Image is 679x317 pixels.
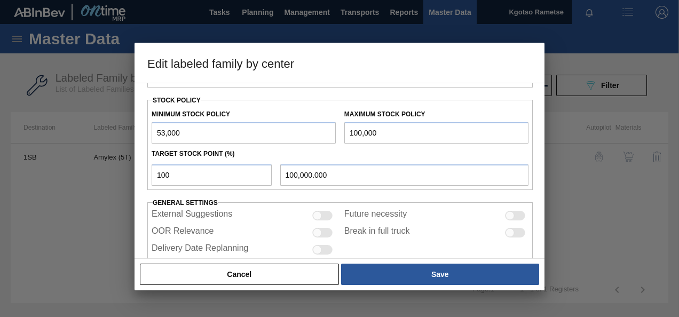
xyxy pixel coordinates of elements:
[140,264,339,285] button: Cancel
[153,97,201,104] label: Stock Policy
[152,209,232,222] label: External Suggestions
[344,226,410,239] label: Break in full truck
[344,209,407,222] label: Future necessity
[344,110,425,118] label: Maximum Stock Policy
[152,150,235,157] label: Target Stock Point (%)
[152,243,248,256] label: Delivery Date Replanning
[153,199,218,207] span: General settings
[341,264,539,285] button: Save
[135,43,544,83] h3: Edit labeled family by center
[152,226,214,239] label: OOR Relevance
[152,110,230,118] label: Minimum Stock Policy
